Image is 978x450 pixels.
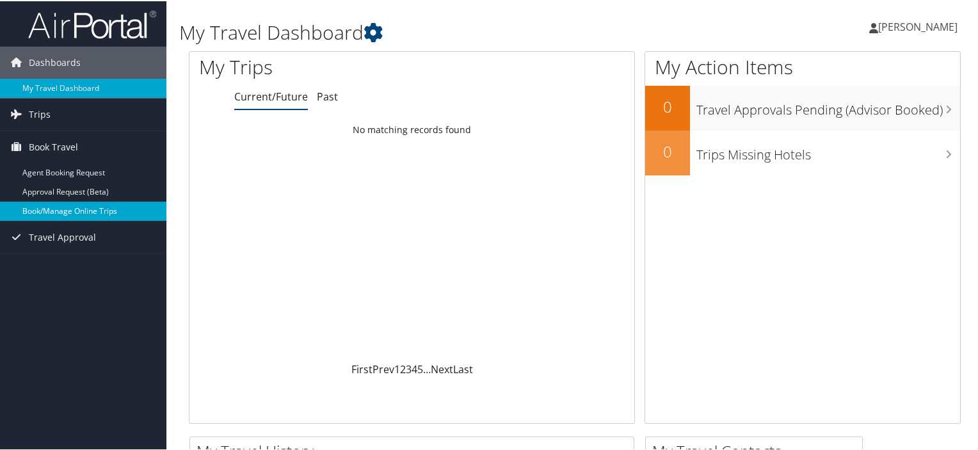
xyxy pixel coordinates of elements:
[199,52,440,79] h1: My Trips
[189,117,634,140] td: No matching records found
[417,361,423,375] a: 5
[869,6,970,45] a: [PERSON_NAME]
[645,95,690,117] h2: 0
[878,19,958,33] span: [PERSON_NAME]
[234,88,308,102] a: Current/Future
[645,52,960,79] h1: My Action Items
[431,361,453,375] a: Next
[317,88,338,102] a: Past
[351,361,373,375] a: First
[696,93,960,118] h3: Travel Approvals Pending (Advisor Booked)
[645,140,690,161] h2: 0
[406,361,412,375] a: 3
[28,8,156,38] img: airportal-logo.png
[29,220,96,252] span: Travel Approval
[394,361,400,375] a: 1
[645,84,960,129] a: 0Travel Approvals Pending (Advisor Booked)
[400,361,406,375] a: 2
[423,361,431,375] span: …
[179,18,707,45] h1: My Travel Dashboard
[453,361,473,375] a: Last
[29,97,51,129] span: Trips
[29,130,78,162] span: Book Travel
[645,129,960,174] a: 0Trips Missing Hotels
[29,45,81,77] span: Dashboards
[373,361,394,375] a: Prev
[412,361,417,375] a: 4
[696,138,960,163] h3: Trips Missing Hotels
